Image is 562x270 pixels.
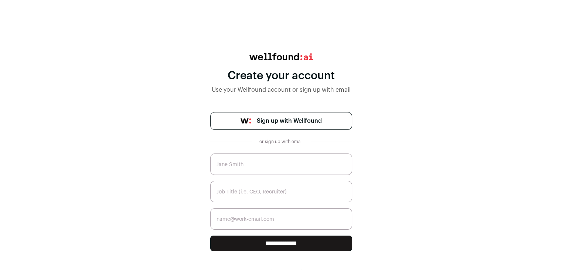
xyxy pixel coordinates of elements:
div: or sign up with email [258,139,305,145]
div: Use your Wellfound account or sign up with email [210,85,352,94]
a: Sign up with Wellfound [210,112,352,130]
span: Sign up with Wellfound [257,117,322,125]
input: Job Title (i.e. CEO, Recruiter) [210,181,352,202]
div: Create your account [210,69,352,82]
input: Jane Smith [210,153,352,175]
img: wellfound-symbol-flush-black-fb3c872781a75f747ccb3a119075da62bfe97bd399995f84a933054e44a575c4.png [241,118,251,124]
img: wellfound:ai [249,53,313,60]
input: name@work-email.com [210,208,352,230]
